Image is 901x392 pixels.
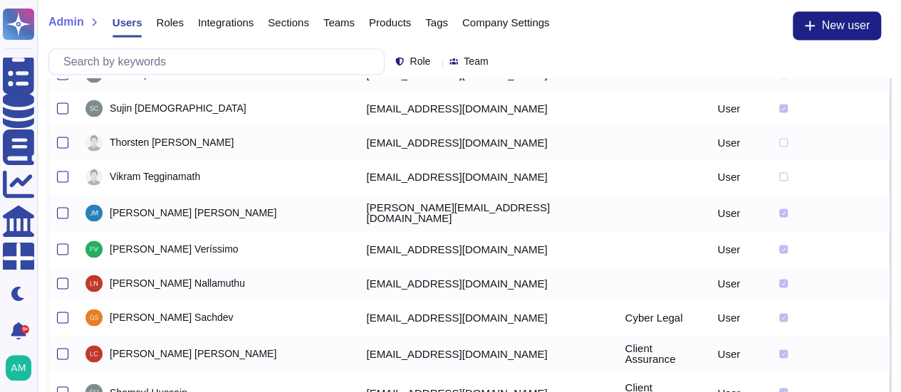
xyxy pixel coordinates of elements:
span: Sujin [DEMOGRAPHIC_DATA] [110,103,246,113]
span: Team [464,56,488,66]
img: user [85,309,103,326]
td: User [709,334,771,373]
span: Integrations [198,17,254,28]
span: New user [821,20,870,31]
span: Company Settings [462,17,550,28]
td: [EMAIL_ADDRESS][DOMAIN_NAME] [358,91,616,125]
img: user [85,345,103,362]
button: user [3,352,41,383]
td: Client Assurance [616,334,709,373]
span: Teams [323,17,355,28]
td: User [709,91,771,125]
td: User [709,266,771,300]
img: user [85,204,103,221]
td: User [709,194,771,232]
td: [EMAIL_ADDRESS][DOMAIN_NAME] [358,232,616,266]
td: User [709,300,771,334]
td: [EMAIL_ADDRESS][DOMAIN_NAME] [358,125,616,159]
img: user [85,275,103,292]
div: 9+ [21,325,29,334]
span: [PERSON_NAME] [PERSON_NAME] [110,349,276,359]
td: [PERSON_NAME][EMAIL_ADDRESS][DOMAIN_NAME] [358,194,616,232]
span: Sandeep D Menon [110,69,193,79]
button: New user [793,11,881,40]
span: [PERSON_NAME] Sachdev [110,312,234,322]
td: Cyber Legal [616,300,709,334]
span: [PERSON_NAME] Nallamuthu [110,278,245,288]
span: Role [410,56,430,66]
span: Roles [156,17,183,28]
span: Admin [48,16,84,28]
td: [EMAIL_ADDRESS][DOMAIN_NAME] [358,159,616,194]
td: [EMAIL_ADDRESS][DOMAIN_NAME] [358,334,616,373]
span: Products [369,17,411,28]
span: Users [113,17,142,28]
img: user [85,134,103,151]
img: user [85,100,103,117]
span: Tags [425,17,448,28]
span: Vikram Tegginamath [110,171,200,181]
span: [PERSON_NAME] [PERSON_NAME] [110,208,276,218]
span: [PERSON_NAME] Veríssimo [110,244,239,254]
td: User [709,159,771,194]
td: User [709,125,771,159]
img: user [6,355,31,381]
input: Search by keywords [56,49,384,74]
img: user [85,168,103,185]
td: [EMAIL_ADDRESS][DOMAIN_NAME] [358,266,616,300]
img: user [85,240,103,258]
td: User [709,232,771,266]
td: [EMAIL_ADDRESS][DOMAIN_NAME] [358,300,616,334]
span: Thorsten [PERSON_NAME] [110,137,234,147]
span: Sections [268,17,309,28]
